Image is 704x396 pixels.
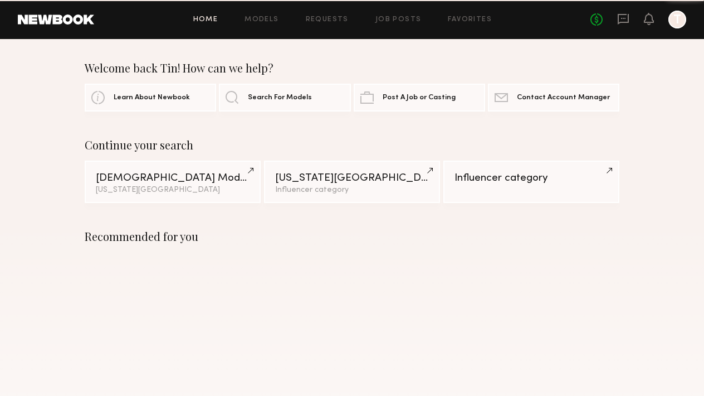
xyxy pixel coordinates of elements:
[275,186,429,194] div: Influencer category
[85,61,619,75] div: Welcome back Tin! How can we help?
[245,16,278,23] a: Models
[96,173,250,183] div: [DEMOGRAPHIC_DATA] Models
[448,16,492,23] a: Favorites
[275,173,429,183] div: [US_STATE][GEOGRAPHIC_DATA]
[85,230,619,243] div: Recommended for you
[248,94,312,102] span: Search For Models
[668,11,686,28] a: T
[306,16,349,23] a: Requests
[85,84,216,112] a: Learn About Newbook
[354,84,485,112] a: Post A Job or Casting
[383,94,456,102] span: Post A Job or Casting
[85,161,261,203] a: [DEMOGRAPHIC_DATA] Models[US_STATE][GEOGRAPHIC_DATA]
[114,94,190,102] span: Learn About Newbook
[85,138,619,152] div: Continue your search
[219,84,350,112] a: Search For Models
[375,16,422,23] a: Job Posts
[488,84,619,112] a: Contact Account Manager
[517,94,610,102] span: Contact Account Manager
[264,161,440,203] a: [US_STATE][GEOGRAPHIC_DATA]Influencer category
[96,186,250,194] div: [US_STATE][GEOGRAPHIC_DATA]
[193,16,218,23] a: Home
[454,173,608,183] div: Influencer category
[443,161,619,203] a: Influencer category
